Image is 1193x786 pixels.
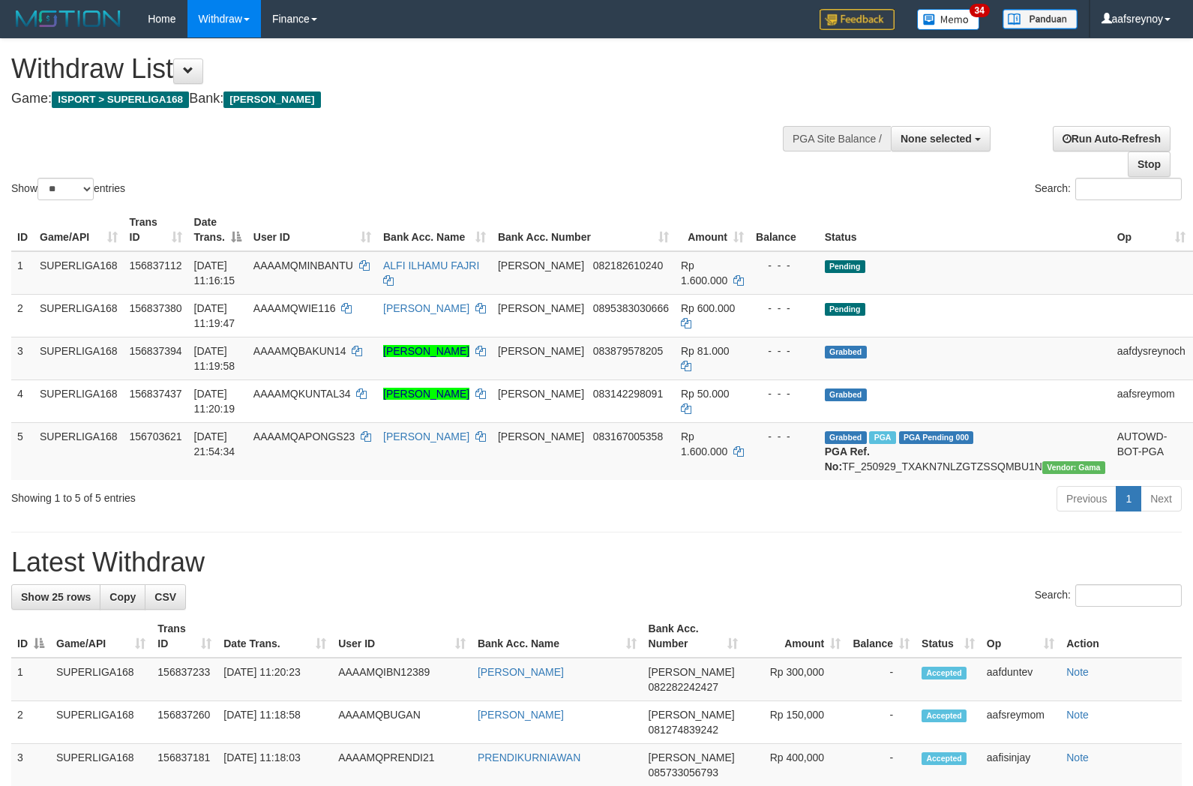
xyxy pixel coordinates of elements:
[869,431,895,444] span: Marked by aafchhiseyha
[825,431,867,444] span: Grabbed
[223,91,320,108] span: [PERSON_NAME]
[34,208,124,251] th: Game/API: activate to sort column ascending
[922,709,967,722] span: Accepted
[593,345,663,357] span: Copy 083879578205 to clipboard
[194,259,235,286] span: [DATE] 11:16:15
[847,701,916,744] td: -
[498,345,584,357] span: [PERSON_NAME]
[130,345,182,357] span: 156837394
[981,701,1060,744] td: aafsreymom
[825,445,870,472] b: PGA Ref. No:
[332,701,472,744] td: AAAAMQBUGAN
[34,337,124,379] td: SUPERLIGA168
[383,345,469,357] a: [PERSON_NAME]
[11,7,125,30] img: MOTION_logo.png
[847,615,916,658] th: Balance: activate to sort column ascending
[1141,486,1182,511] a: Next
[756,429,813,444] div: - - -
[11,584,100,610] a: Show 25 rows
[11,54,781,84] h1: Withdraw List
[1035,584,1182,607] label: Search:
[253,302,336,314] span: AAAAMQWIE116
[899,431,974,444] span: PGA Pending
[332,615,472,658] th: User ID: activate to sort column ascending
[756,301,813,316] div: - - -
[1128,151,1171,177] a: Stop
[649,766,718,778] span: Copy 085733056793 to clipboard
[151,615,217,658] th: Trans ID: activate to sort column ascending
[820,9,895,30] img: Feedback.jpg
[744,658,847,701] td: Rp 300,000
[1111,337,1192,379] td: aafdysreynoch
[649,751,735,763] span: [PERSON_NAME]
[217,615,332,658] th: Date Trans.: activate to sort column ascending
[922,752,967,765] span: Accepted
[34,294,124,337] td: SUPERLIGA168
[681,259,727,286] span: Rp 1.600.000
[922,667,967,679] span: Accepted
[11,701,50,744] td: 2
[11,91,781,106] h4: Game: Bank:
[917,9,980,30] img: Button%20Memo.svg
[1111,422,1192,480] td: AUTOWD-BOT-PGA
[377,208,492,251] th: Bank Acc. Name: activate to sort column ascending
[194,388,235,415] span: [DATE] 11:20:19
[52,91,189,108] span: ISPORT > SUPERLIGA168
[593,388,663,400] span: Copy 083142298091 to clipboard
[593,430,663,442] span: Copy 083167005358 to clipboard
[1053,126,1171,151] a: Run Auto-Refresh
[130,302,182,314] span: 156837380
[1116,486,1141,511] a: 1
[593,302,669,314] span: Copy 0895383030666 to clipboard
[247,208,377,251] th: User ID: activate to sort column ascending
[34,379,124,422] td: SUPERLIGA168
[151,701,217,744] td: 156837260
[1111,208,1192,251] th: Op: activate to sort column ascending
[1035,178,1182,200] label: Search:
[891,126,991,151] button: None selected
[217,701,332,744] td: [DATE] 11:18:58
[916,615,981,658] th: Status: activate to sort column ascending
[253,345,346,357] span: AAAAMQBAKUN14
[1060,615,1182,658] th: Action
[756,258,813,273] div: - - -
[50,658,151,701] td: SUPERLIGA168
[37,178,94,200] select: Showentries
[1066,751,1089,763] a: Note
[756,343,813,358] div: - - -
[154,591,176,603] span: CSV
[100,584,145,610] a: Copy
[1057,486,1117,511] a: Previous
[1111,379,1192,422] td: aafsreymom
[383,430,469,442] a: [PERSON_NAME]
[981,615,1060,658] th: Op: activate to sort column ascending
[34,251,124,295] td: SUPERLIGA168
[498,430,584,442] span: [PERSON_NAME]
[825,303,865,316] span: Pending
[124,208,188,251] th: Trans ID: activate to sort column ascending
[1075,584,1182,607] input: Search:
[130,388,182,400] span: 156837437
[675,208,750,251] th: Amount: activate to sort column ascending
[34,422,124,480] td: SUPERLIGA168
[11,251,34,295] td: 1
[194,302,235,329] span: [DATE] 11:19:47
[130,430,182,442] span: 156703621
[643,615,745,658] th: Bank Acc. Number: activate to sort column ascending
[498,302,584,314] span: [PERSON_NAME]
[11,294,34,337] td: 2
[981,658,1060,701] td: aafduntev
[151,658,217,701] td: 156837233
[253,259,353,271] span: AAAAMQMINBANTU
[681,302,735,314] span: Rp 600.000
[1066,666,1089,678] a: Note
[253,388,351,400] span: AAAAMQKUNTAL34
[188,208,247,251] th: Date Trans.: activate to sort column descending
[11,208,34,251] th: ID
[50,701,151,744] td: SUPERLIGA168
[194,430,235,457] span: [DATE] 21:54:34
[332,658,472,701] td: AAAAMQIBN12389
[593,259,663,271] span: Copy 082182610240 to clipboard
[11,178,125,200] label: Show entries
[11,658,50,701] td: 1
